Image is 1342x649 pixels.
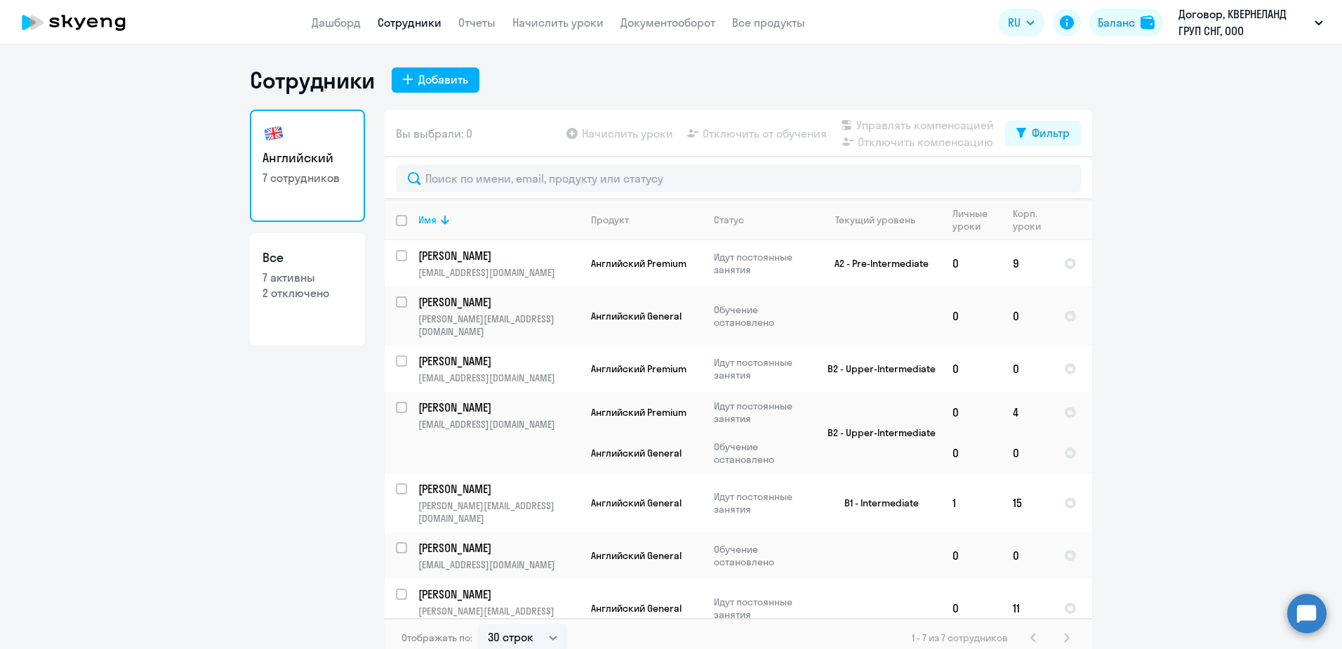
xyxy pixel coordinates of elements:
a: [PERSON_NAME] [418,540,579,556]
div: Текущий уровень [822,214,941,226]
p: [PERSON_NAME] [418,481,577,497]
button: RU [998,8,1044,37]
p: Идут постоянные занятия [714,400,810,425]
td: 0 [941,532,1002,579]
button: Добавить [392,67,479,93]
span: Английский General [591,497,682,509]
div: Статус [714,214,744,226]
p: Идут постоянные занятия [714,490,810,516]
p: [PERSON_NAME][EMAIL_ADDRESS][DOMAIN_NAME] [418,313,579,338]
span: Вы выбрали: 0 [396,125,472,142]
div: Личные уроки [952,207,1001,232]
p: [PERSON_NAME] [418,540,577,556]
a: Английский7 сотрудников [250,110,365,222]
p: Идут постоянные занятия [714,596,810,621]
span: Английский Premium [591,406,686,419]
span: Английский General [591,602,682,615]
button: Балансbalance [1089,8,1163,37]
td: 11 [1002,579,1053,638]
div: Имя [418,214,437,226]
span: Английский General [591,310,682,322]
td: 0 [941,346,1002,392]
a: Все продукты [732,15,805,29]
p: 7 сотрудников [263,170,352,185]
p: [PERSON_NAME] [418,353,577,369]
p: [PERSON_NAME] [418,248,577,263]
h1: Сотрудники [250,66,375,94]
p: [PERSON_NAME] [418,294,577,310]
td: 0 [941,240,1002,287]
td: 0 [1002,346,1053,392]
a: Сотрудники [378,15,441,29]
div: Добавить [418,71,468,88]
td: 1 [941,473,1002,532]
p: [EMAIL_ADDRESS][DOMAIN_NAME] [418,372,579,384]
p: Обучение остановлено [714,303,810,329]
a: Отчеты [458,15,496,29]
a: [PERSON_NAME] [418,248,579,263]
td: 0 [941,433,1002,473]
span: Английский General [591,549,682,562]
a: Все7 активны2 отключено [250,233,365,346]
p: Договор, КВЕРНЕЛАНД ГРУП СНГ, ООО [1178,6,1309,39]
td: 0 [941,392,1002,433]
td: 15 [1002,473,1053,532]
span: RU [1008,14,1021,31]
p: [EMAIL_ADDRESS][DOMAIN_NAME] [418,266,579,279]
p: Идут постоянные занятия [714,356,810,381]
span: Отображать по: [401,631,472,644]
span: Английский General [591,447,682,459]
div: Продукт [591,214,629,226]
a: [PERSON_NAME] [418,586,579,602]
a: [PERSON_NAME] [418,481,579,497]
button: Договор, КВЕРНЕЛАНД ГРУП СНГ, ООО [1171,6,1330,39]
div: Текущий уровень [835,214,915,226]
p: [PERSON_NAME] [418,586,577,602]
td: 0 [941,287,1002,346]
h3: Все [263,249,352,267]
td: A2 - Pre-Intermediate [811,240,941,287]
p: Идут постоянные занятия [714,251,810,276]
span: 1 - 7 из 7 сотрудников [912,631,1008,644]
a: Начислить уроки [512,15,604,29]
td: 0 [1002,532,1053,579]
a: Дашборд [312,15,361,29]
div: Баланс [1098,14,1135,31]
a: [PERSON_NAME] [418,353,579,369]
h3: Английский [263,149,352,167]
span: Английский Premium [591,362,686,375]
a: [PERSON_NAME] [418,400,579,415]
td: 0 [1002,433,1053,473]
td: B2 - Upper-Intermediate [811,392,941,473]
p: [PERSON_NAME] [418,400,577,415]
td: 4 [1002,392,1053,433]
p: [EMAIL_ADDRESS][DOMAIN_NAME] [418,418,579,431]
a: [PERSON_NAME] [418,294,579,310]
a: Документооборот [620,15,715,29]
input: Поиск по имени, email, продукту или статусу [396,164,1081,192]
td: 9 [1002,240,1053,287]
img: balance [1141,15,1155,29]
div: Корп. уроки [1013,207,1052,232]
p: Обучение остановлено [714,440,810,466]
p: [PERSON_NAME][EMAIL_ADDRESS][DOMAIN_NAME] [418,499,579,525]
img: english [263,122,285,145]
p: Обучение остановлено [714,543,810,568]
p: [PERSON_NAME][EMAIL_ADDRESS][DOMAIN_NAME] [418,605,579,630]
div: Имя [418,214,579,226]
td: 0 [941,579,1002,638]
p: 2 отключено [263,285,352,301]
td: B2 - Upper-Intermediate [811,346,941,392]
p: [EMAIL_ADDRESS][DOMAIN_NAME] [418,558,579,571]
p: 7 активны [263,270,352,285]
span: Английский Premium [591,257,686,270]
button: Фильтр [1005,121,1081,146]
td: B1 - Intermediate [811,473,941,532]
div: Фильтр [1032,124,1070,141]
td: 0 [1002,287,1053,346]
